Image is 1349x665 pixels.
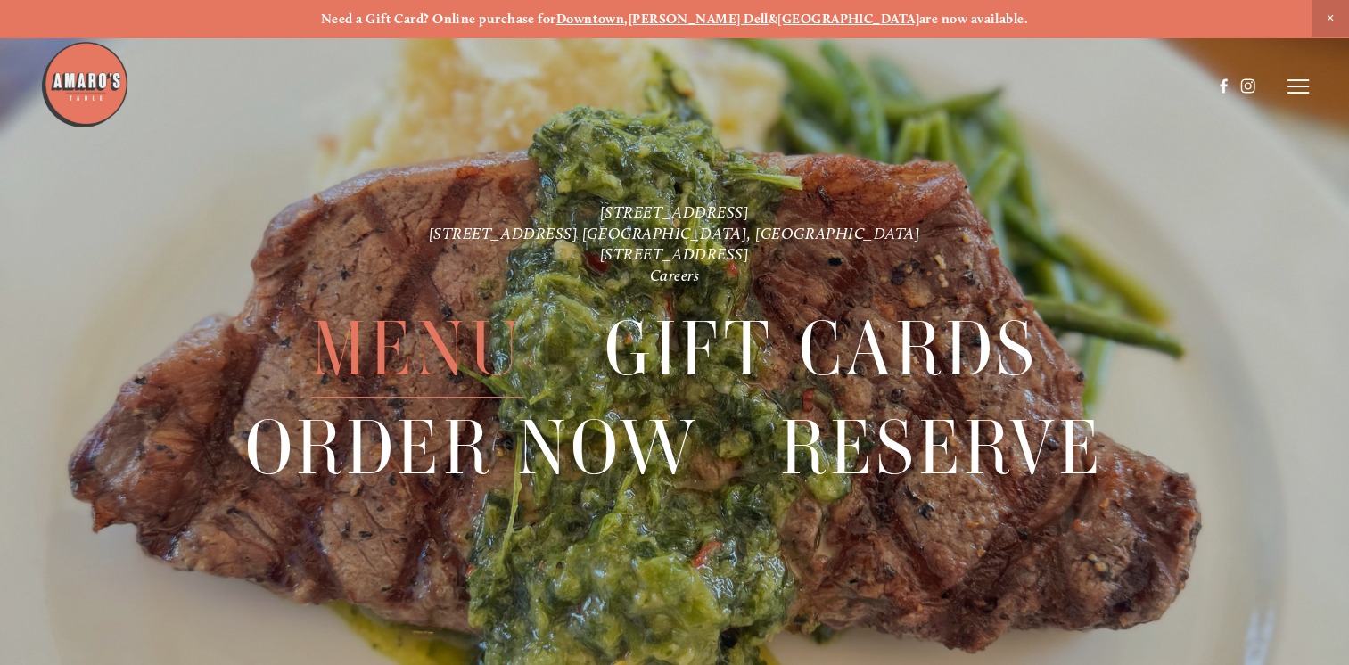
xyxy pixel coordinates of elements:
span: Gift Cards [605,300,1039,398]
a: [PERSON_NAME] Dell [629,11,769,27]
a: Menu [311,300,523,397]
strong: are now available. [919,11,1028,27]
strong: , [624,11,628,27]
a: [GEOGRAPHIC_DATA] [777,11,919,27]
a: Order Now [245,399,699,496]
a: [STREET_ADDRESS] [600,202,750,222]
a: [STREET_ADDRESS] [GEOGRAPHIC_DATA], [GEOGRAPHIC_DATA] [429,224,921,243]
span: Menu [311,300,523,398]
strong: Need a Gift Card? Online purchase for [321,11,556,27]
a: [STREET_ADDRESS] [600,244,750,264]
a: Downtown [556,11,625,27]
a: Careers [650,266,700,285]
a: Gift Cards [605,300,1039,397]
strong: & [769,11,777,27]
img: Amaro's Table [40,40,129,129]
a: Reserve [780,399,1105,496]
